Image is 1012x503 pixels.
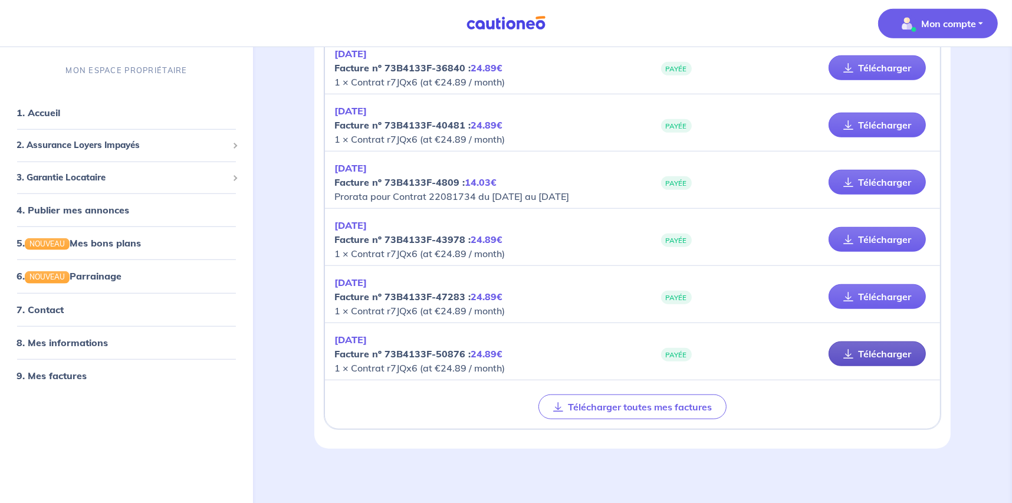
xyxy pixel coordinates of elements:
[17,236,141,248] a: 5.NOUVEAUMes bons plans
[334,291,502,303] strong: Facture nº 73B4133F-47283 :
[5,198,248,221] div: 4. Publier mes annonces
[334,105,367,117] em: [DATE]
[878,9,998,38] button: illu_account_valid_menu.svgMon compte
[17,138,228,152] span: 2. Assurance Loyers Impayés
[334,234,502,245] strong: Facture nº 73B4133F-43978 :
[5,363,248,387] div: 9. Mes factures
[334,62,502,74] strong: Facture nº 73B4133F-36840 :
[5,231,248,254] div: 5.NOUVEAUMes bons plans
[829,284,926,309] a: Télécharger
[829,113,926,137] a: Télécharger
[661,119,692,133] span: PAYÉE
[17,106,60,118] a: 1. Accueil
[829,170,926,195] a: Télécharger
[334,333,633,375] p: 1 × Contrat r7JQx6 (at €24.89 / month)
[65,64,187,75] p: MON ESPACE PROPRIÉTAIRE
[5,166,248,189] div: 3. Garantie Locataire
[465,176,497,188] em: 14.03€
[471,119,502,131] em: 24.89€
[334,275,633,318] p: 1 × Contrat r7JQx6 (at €24.89 / month)
[334,176,497,188] strong: Facture nº 73B4133F-4809 :
[334,104,633,146] p: 1 × Contrat r7JQx6 (at €24.89 / month)
[471,234,502,245] em: 24.89€
[829,55,926,80] a: Télécharger
[471,291,502,303] em: 24.89€
[921,17,976,31] p: Mon compte
[661,234,692,247] span: PAYÉE
[334,334,367,346] em: [DATE]
[334,48,367,60] em: [DATE]
[5,100,248,124] div: 1. Accueil
[334,348,502,360] strong: Facture nº 73B4133F-50876 :
[462,16,550,31] img: Cautioneo
[17,369,87,381] a: 9. Mes factures
[471,62,502,74] em: 24.89€
[661,176,692,190] span: PAYÉE
[661,291,692,304] span: PAYÉE
[17,303,64,315] a: 7. Contact
[334,219,367,231] em: [DATE]
[17,203,129,215] a: 4. Publier mes annonces
[898,14,916,33] img: illu_account_valid_menu.svg
[334,277,367,288] em: [DATE]
[5,297,248,321] div: 7. Contact
[334,119,502,131] strong: Facture nº 73B4133F-40481 :
[661,348,692,361] span: PAYÉE
[334,47,633,89] p: 1 × Contrat r7JQx6 (at €24.89 / month)
[334,218,633,261] p: 1 × Contrat r7JQx6 (at €24.89 / month)
[829,341,926,366] a: Télécharger
[661,62,692,75] span: PAYÉE
[5,330,248,354] div: 8. Mes informations
[17,336,108,348] a: 8. Mes informations
[17,270,121,282] a: 6.NOUVEAUParrainage
[334,162,367,174] em: [DATE]
[829,227,926,252] a: Télécharger
[5,133,248,156] div: 2. Assurance Loyers Impayés
[5,264,248,288] div: 6.NOUVEAUParrainage
[471,348,502,360] em: 24.89€
[538,394,727,419] button: Télécharger toutes mes factures
[334,161,633,203] p: Prorata pour Contrat 22081734 du [DATE] au [DATE]
[17,170,228,184] span: 3. Garantie Locataire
